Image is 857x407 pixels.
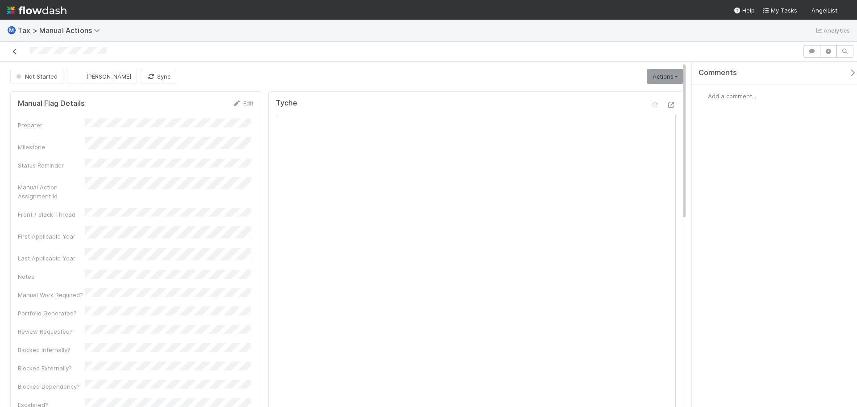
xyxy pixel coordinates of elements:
[7,26,16,34] span: Ⓜ️
[276,99,297,108] h5: Tyche
[141,69,176,84] button: Sync
[75,72,83,81] img: avatar_c8e523dd-415a-4cf0-87a3-4b787501e7b6.png
[18,183,85,201] div: Manual Action Assignment Id
[647,69,683,84] a: Actions
[86,73,131,80] span: [PERSON_NAME]
[708,92,756,100] span: Add a comment...
[762,6,797,15] a: My Tasks
[841,6,850,15] img: avatar_c8e523dd-415a-4cf0-87a3-4b787501e7b6.png
[18,272,85,281] div: Notes
[762,7,797,14] span: My Tasks
[733,6,755,15] div: Help
[18,382,85,391] div: Blocked Dependency?
[7,3,67,18] img: logo-inverted-e16ddd16eac7371096b0.svg
[18,99,85,108] h5: Manual Flag Details
[18,121,85,130] div: Preparer
[18,254,85,263] div: Last Applicable Year
[18,290,85,299] div: Manual Work Required?
[699,92,708,101] img: avatar_c8e523dd-415a-4cf0-87a3-4b787501e7b6.png
[18,345,85,354] div: Blocked Internally?
[18,210,85,219] div: Front / Slack Thread
[233,100,254,107] a: Edit
[815,25,850,36] a: Analytics
[18,327,85,336] div: Review Requested?
[699,68,737,77] span: Comments
[18,309,85,318] div: Portfolio Generated?
[18,161,85,170] div: Status Reminder
[811,7,837,14] span: AngelList
[18,143,85,151] div: Milestone
[18,364,85,373] div: Blocked Externally?
[18,26,104,35] span: Tax > Manual Actions
[18,232,85,241] div: First Applicable Year
[67,69,137,84] button: [PERSON_NAME]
